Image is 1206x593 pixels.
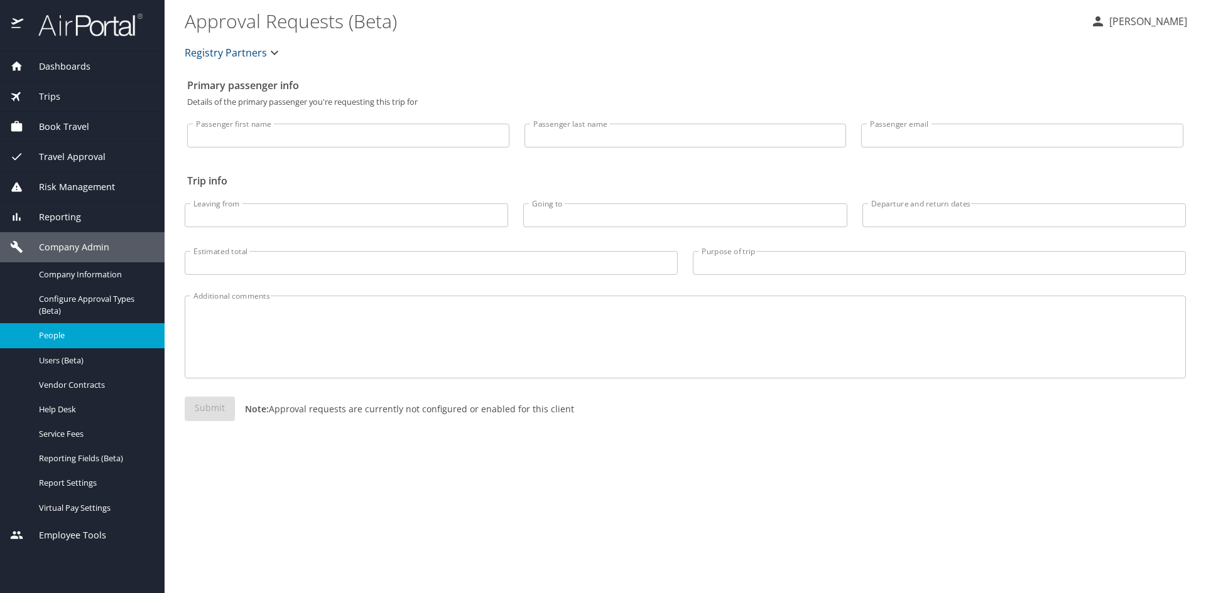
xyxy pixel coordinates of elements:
[11,13,24,37] img: icon-airportal.png
[39,379,149,391] span: Vendor Contracts
[23,240,109,254] span: Company Admin
[23,90,60,104] span: Trips
[245,403,269,415] strong: Note:
[39,477,149,489] span: Report Settings
[23,120,89,134] span: Book Travel
[185,1,1080,40] h1: Approval Requests (Beta)
[23,528,106,542] span: Employee Tools
[39,428,149,440] span: Service Fees
[23,180,115,194] span: Risk Management
[185,44,267,61] span: Registry Partners
[187,171,1183,191] h2: Trip info
[39,329,149,341] span: People
[187,75,1183,95] h2: Primary passenger info
[187,98,1183,106] p: Details of the primary passenger you're requesting this trip for
[39,293,149,317] span: Configure Approval Types (Beta)
[39,355,149,366] span: Users (Beta)
[39,269,149,280] span: Company Information
[23,210,81,224] span: Reporting
[180,40,287,65] button: Registry Partners
[23,150,106,164] span: Travel Approval
[1105,14,1187,29] p: [PERSON_NAME]
[24,13,143,37] img: airportal-logo.png
[39,452,149,464] span: Reporting Fields (Beta)
[235,402,574,415] p: Approval requests are currently not configured or enabled for this client
[23,60,90,73] span: Dashboards
[39,403,149,415] span: Help Desk
[39,502,149,514] span: Virtual Pay Settings
[1085,10,1192,33] button: [PERSON_NAME]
